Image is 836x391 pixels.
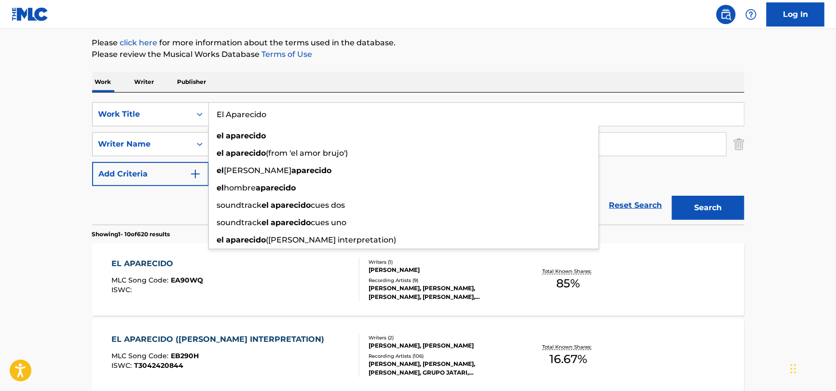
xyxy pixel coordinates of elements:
[92,102,744,225] form: Search Form
[256,183,296,192] strong: aparecido
[271,201,311,210] strong: aparecido
[111,334,329,345] div: EL APARECIDO ([PERSON_NAME] INTERPRETATION)
[217,166,224,175] strong: el
[549,351,587,368] span: 16.67 %
[262,218,269,227] strong: el
[92,72,114,92] p: Work
[369,352,514,360] div: Recording Artists ( 106 )
[12,7,49,21] img: MLC Logo
[217,183,224,192] strong: el
[604,195,667,216] a: Reset Search
[92,162,209,186] button: Add Criteria
[92,49,744,60] p: Please review the Musical Works Database
[271,218,311,227] strong: aparecido
[175,72,209,92] p: Publisher
[788,345,836,391] iframe: Chat Widget
[543,268,594,275] p: Total Known Shares:
[791,354,796,383] div: Drag
[217,235,224,244] strong: el
[262,201,269,210] strong: el
[92,230,170,239] p: Showing 1 - 10 of 620 results
[224,166,292,175] span: [PERSON_NAME]
[369,266,514,274] div: [PERSON_NAME]
[134,361,183,370] span: T3042420844
[260,50,313,59] a: Terms of Use
[217,201,262,210] span: soundtrack
[716,5,736,24] a: Public Search
[226,235,266,244] strong: aparecido
[543,343,594,351] p: Total Known Shares:
[741,5,761,24] div: Help
[111,351,171,360] span: MLC Song Code :
[111,285,134,294] span: ISWC :
[171,276,203,284] span: EA90WQ
[369,258,514,266] div: Writers ( 1 )
[111,276,171,284] span: MLC Song Code :
[311,201,345,210] span: cues dos
[369,334,514,341] div: Writers ( 2 )
[745,9,757,20] img: help
[767,2,824,27] a: Log In
[98,138,185,150] div: Writer Name
[369,341,514,350] div: [PERSON_NAME], [PERSON_NAME]
[217,148,224,158] strong: el
[92,243,744,316] a: EL APARECIDOMLC Song Code:EA90WQISWC:Writers (1)[PERSON_NAME]Recording Artists (9)[PERSON_NAME], ...
[369,284,514,301] div: [PERSON_NAME], [PERSON_NAME], [PERSON_NAME], [PERSON_NAME], [GEOGRAPHIC_DATA]
[217,218,262,227] span: soundtrack
[171,351,199,360] span: EB290H
[672,196,744,220] button: Search
[120,38,158,47] a: click here
[369,277,514,284] div: Recording Artists ( 9 )
[92,37,744,49] p: Please for more information about the terms used in the database.
[111,258,203,270] div: EL APARECIDO
[734,132,744,156] img: Delete Criterion
[224,183,256,192] span: hombre
[111,361,134,370] span: ISWC :
[292,166,332,175] strong: aparecido
[369,360,514,377] div: [PERSON_NAME], [PERSON_NAME], [PERSON_NAME], GRUPO JATARI, [PERSON_NAME]
[266,148,348,158] span: (from 'el amor brujo')
[226,148,266,158] strong: aparecido
[98,108,185,120] div: Work Title
[190,168,201,180] img: 9d2ae6d4665cec9f34b9.svg
[557,275,580,292] span: 85 %
[226,131,266,140] strong: aparecido
[217,131,224,140] strong: el
[720,9,732,20] img: search
[266,235,397,244] span: ([PERSON_NAME] interpretation)
[132,72,157,92] p: Writer
[311,218,347,227] span: cues uno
